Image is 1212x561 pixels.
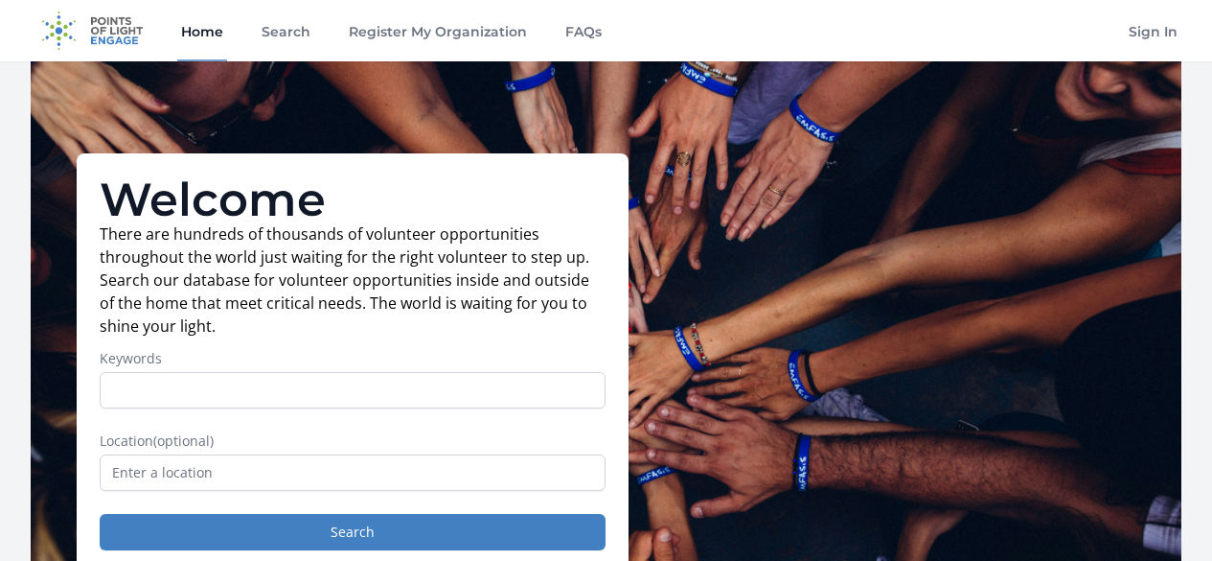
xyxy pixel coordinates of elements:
[153,432,214,450] span: (optional)
[100,349,606,368] label: Keywords
[100,455,606,491] input: Enter a location
[100,176,606,222] h1: Welcome
[100,432,606,451] label: Location
[100,222,606,338] p: There are hundreds of thousands of volunteer opportunities throughout the world just waiting for ...
[100,514,606,550] button: Search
